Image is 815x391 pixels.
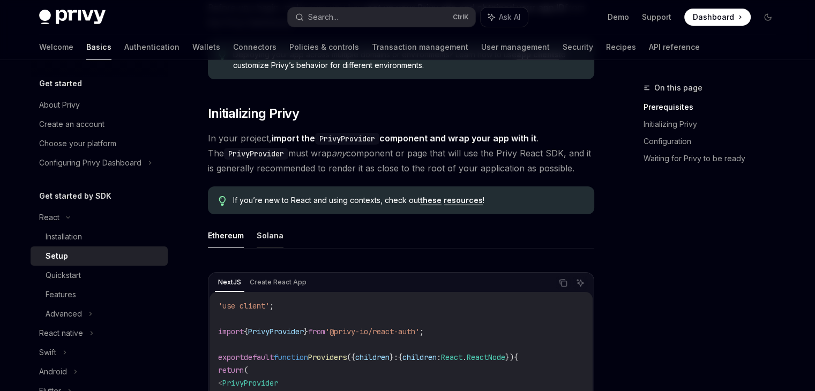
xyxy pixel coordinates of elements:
button: Ethereum [208,223,244,248]
div: Setup [46,250,68,262]
em: any [332,148,346,159]
div: Installation [46,230,82,243]
div: Quickstart [46,269,81,282]
span: Ask AI [499,12,520,22]
span: PrivyProvider [248,327,304,336]
a: Transaction management [372,34,468,60]
a: About Privy [31,95,168,115]
h5: Get started [39,77,82,90]
a: these [420,195,442,205]
a: User management [481,34,550,60]
span: Dashboard [693,12,734,22]
code: PrivyProvider [224,148,288,160]
a: resources [444,195,483,205]
span: return [218,365,244,375]
span: { [398,352,402,362]
a: Connectors [233,34,276,60]
span: ; [270,301,274,311]
div: NextJS [215,276,244,289]
svg: Tip [219,196,226,206]
div: Choose your platform [39,137,116,150]
a: Policies & controls [289,34,359,60]
span: ; [420,327,424,336]
div: Features [46,288,76,301]
span: children [402,352,437,362]
span: default [244,352,274,362]
span: ( [244,365,248,375]
h5: Get started by SDK [39,190,111,202]
button: Ask AI [573,276,587,290]
span: Initializing Privy [208,105,299,122]
button: Toggle dark mode [759,9,776,26]
span: Ctrl K [453,13,469,21]
span: { [244,327,248,336]
span: export [218,352,244,362]
span: } [304,327,308,336]
span: } [390,352,394,362]
span: Providers [308,352,347,362]
a: Welcome [39,34,73,60]
span: }) [505,352,514,362]
a: Demo [608,12,629,22]
span: import [218,327,244,336]
span: 'use client' [218,301,270,311]
code: PrivyProvider [315,133,379,145]
div: React [39,211,59,224]
span: ({ [347,352,355,362]
div: React native [39,327,83,340]
a: Wallets [192,34,220,60]
span: Deploying your app across multiple domains or environments? Learn how to use to customize Privy’s... [233,49,583,71]
a: Prerequisites [644,99,785,116]
a: Choose your platform [31,134,168,153]
button: Search...CtrlK [288,7,475,27]
span: On this page [654,81,702,94]
span: React [441,352,462,362]
span: '@privy-io/react-auth' [325,327,420,336]
span: from [308,327,325,336]
a: Initializing Privy [644,116,785,133]
span: . [462,352,467,362]
a: Waiting for Privy to be ready [644,150,785,167]
a: Support [642,12,671,22]
div: Configuring Privy Dashboard [39,156,141,169]
span: children [355,352,390,362]
span: : [437,352,441,362]
div: Swift [39,346,56,359]
span: { [514,352,518,362]
a: Recipes [606,34,636,60]
div: Create an account [39,118,104,131]
button: Ask AI [481,7,528,27]
a: Authentication [124,34,180,60]
a: Setup [31,246,168,266]
button: Solana [257,223,283,248]
a: Features [31,285,168,304]
span: function [274,352,308,362]
button: Copy the contents from the code block [556,276,570,290]
div: Advanced [46,307,82,320]
a: Create an account [31,115,168,134]
div: About Privy [39,99,80,111]
img: dark logo [39,10,106,25]
span: In your project, . The must wrap component or page that will use the Privy React SDK, and it is g... [208,131,594,176]
span: If you’re new to React and using contexts, check out ! [233,195,583,206]
span: PrivyProvider [222,378,278,388]
span: < [218,378,222,388]
a: Security [563,34,593,60]
span: ReactNode [467,352,505,362]
a: Configuration [644,133,785,150]
span: : [394,352,398,362]
strong: import the component and wrap your app with it [272,133,536,144]
div: Android [39,365,67,378]
a: Quickstart [31,266,168,285]
a: Installation [31,227,168,246]
div: Search... [308,11,338,24]
a: API reference [649,34,700,60]
a: Dashboard [684,9,751,26]
div: Create React App [246,276,310,289]
a: Basics [86,34,111,60]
